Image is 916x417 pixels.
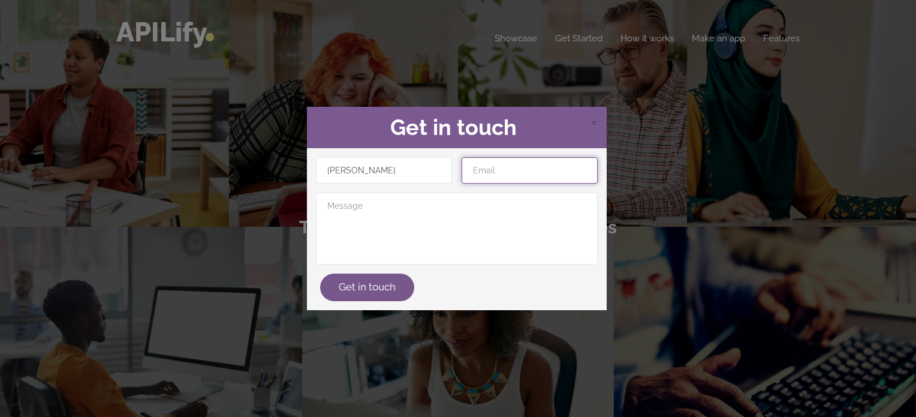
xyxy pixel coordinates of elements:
input: Email [462,157,598,184]
h2: Get in touch [316,116,598,140]
span: Close [590,115,598,130]
button: Get in touch [320,274,414,301]
input: Name [316,157,452,184]
span: × [590,113,598,131]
